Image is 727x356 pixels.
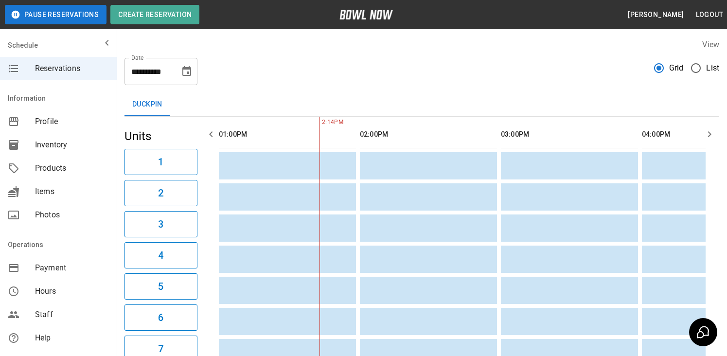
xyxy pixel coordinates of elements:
[360,121,497,148] th: 02:00PM
[219,121,356,148] th: 01:00PM
[124,128,197,144] h5: Units
[35,262,109,274] span: Payment
[124,93,719,116] div: inventory tabs
[124,273,197,300] button: 5
[35,209,109,221] span: Photos
[35,285,109,297] span: Hours
[158,216,163,232] h6: 3
[35,186,109,197] span: Items
[35,63,109,74] span: Reservations
[110,5,199,24] button: Create Reservation
[35,332,109,344] span: Help
[35,116,109,127] span: Profile
[158,279,163,294] h6: 5
[158,154,163,170] h6: 1
[35,139,109,151] span: Inventory
[124,211,197,237] button: 3
[35,309,109,320] span: Staff
[124,149,197,175] button: 1
[669,62,684,74] span: Grid
[706,62,719,74] span: List
[158,185,163,201] h6: 2
[339,10,393,19] img: logo
[158,248,163,263] h6: 4
[702,40,719,49] label: View
[124,304,197,331] button: 6
[124,180,197,206] button: 2
[158,310,163,325] h6: 6
[319,118,322,127] span: 2:14PM
[501,121,638,148] th: 03:00PM
[124,93,170,116] button: Duckpin
[5,5,106,24] button: Pause Reservations
[35,162,109,174] span: Products
[624,6,688,24] button: [PERSON_NAME]
[692,6,727,24] button: Logout
[124,242,197,268] button: 4
[177,62,196,81] button: Choose date, selected date is Sep 25, 2025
